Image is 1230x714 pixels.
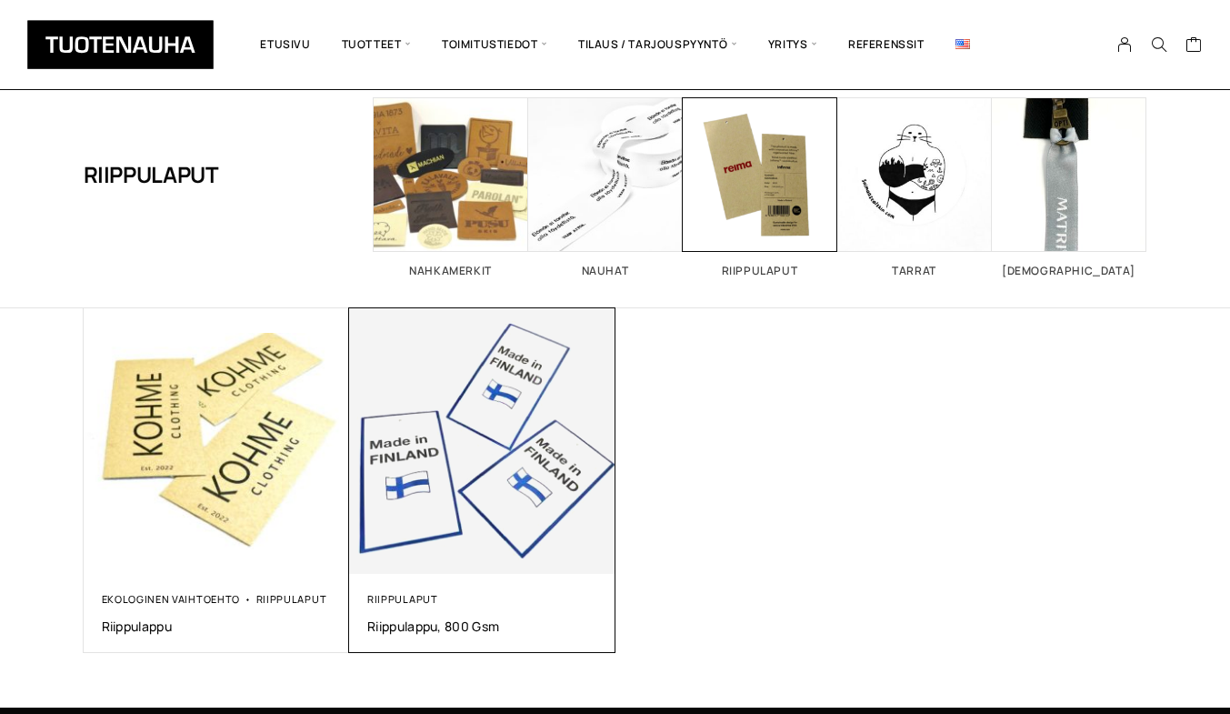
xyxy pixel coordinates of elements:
[326,14,426,75] span: Tuotteet
[426,14,563,75] span: Toimitustiedot
[256,592,327,606] a: Riippulaput
[753,14,833,75] span: Yritys
[84,97,219,252] h1: Riippulaput
[102,592,240,606] a: Ekologinen vaihtoehto
[992,266,1146,277] h2: [DEMOGRAPHIC_DATA]
[955,39,970,49] img: English
[528,97,683,277] a: Visit product category Nauhat
[683,97,837,277] a: Visit product category Riippulaput
[1142,36,1176,53] button: Search
[1107,36,1143,53] a: My Account
[837,266,992,277] h2: Tarrat
[374,266,528,277] h2: Nahkamerkit
[528,266,683,277] h2: Nauhat
[367,592,438,606] a: Riippulaput
[683,266,837,277] h2: Riippulaput
[1185,35,1203,57] a: Cart
[102,618,332,635] a: Riippulappu
[245,14,325,75] a: Etusivu
[374,97,528,277] a: Visit product category Nahkamerkit
[833,14,940,75] a: Referenssit
[367,618,597,635] a: Riippulappu, 800 gsm
[837,97,992,277] a: Visit product category Tarrat
[27,20,214,69] img: Tuotenauha Oy
[992,97,1146,277] a: Visit product category Vedin
[563,14,753,75] span: Tilaus / Tarjouspyyntö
